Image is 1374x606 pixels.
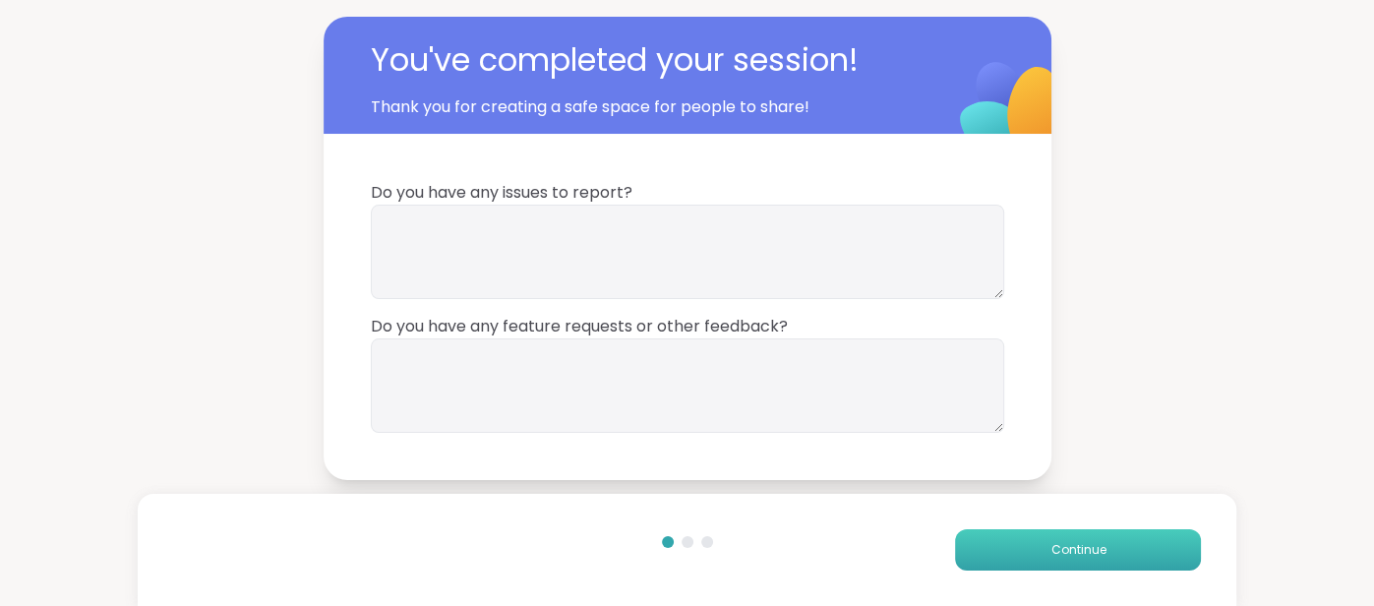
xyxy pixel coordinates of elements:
[371,181,1004,205] span: Do you have any issues to report?
[371,315,1004,338] span: Do you have any feature requests or other feedback?
[371,95,912,119] span: Thank you for creating a safe space for people to share!
[371,36,941,84] span: You've completed your session!
[955,529,1201,571] button: Continue
[914,11,1109,207] img: ShareWell Logomark
[1050,541,1105,559] span: Continue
